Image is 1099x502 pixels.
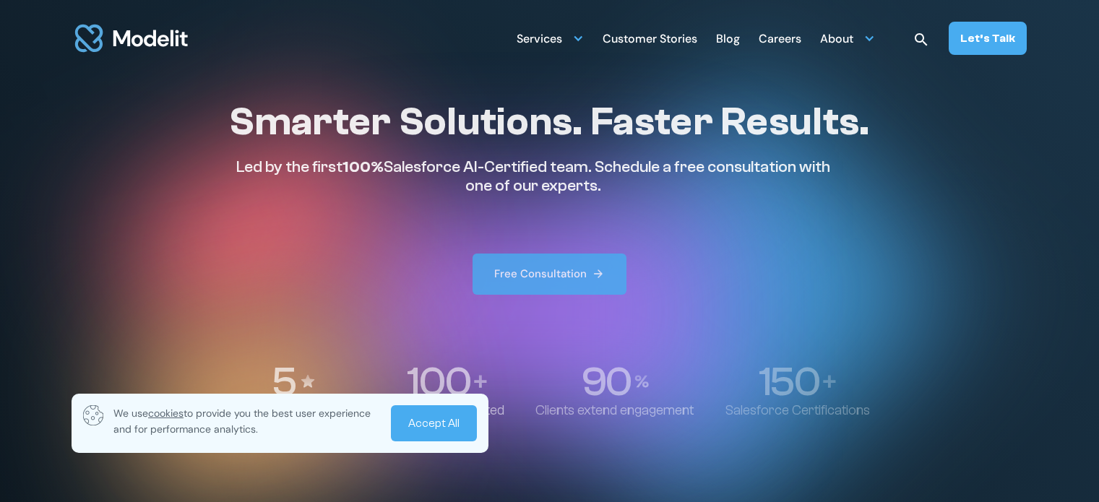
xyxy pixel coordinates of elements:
p: 100 [407,361,470,402]
div: Let’s Talk [960,30,1015,46]
div: Services [517,24,584,52]
p: Clients extend engagement [535,402,694,419]
span: cookies [148,407,184,420]
div: Blog [716,26,740,54]
div: About [820,24,875,52]
p: 150 [759,361,819,402]
div: Free Consultation [494,267,587,282]
a: Let’s Talk [949,22,1027,55]
img: arrow right [592,267,605,280]
a: Accept All [391,405,477,441]
div: Customer Stories [603,26,697,54]
div: About [820,26,853,54]
img: Percentage [634,375,649,388]
img: modelit logo [72,16,191,61]
div: Careers [759,26,801,54]
p: 90 [581,361,630,402]
img: Plus [823,375,836,388]
p: We use to provide you the best user experience and for performance analytics. [113,405,381,437]
p: Led by the first Salesforce AI-Certified team. Schedule a free consultation with one of our experts. [229,157,837,196]
span: 100% [342,157,384,176]
a: Blog [716,24,740,52]
div: Services [517,26,562,54]
h1: Smarter Solutions. Faster Results. [229,98,869,146]
a: Careers [759,24,801,52]
img: Stars [299,373,316,390]
a: Free Consultation [473,254,627,295]
p: Salesforce Certifications [725,402,870,419]
a: Customer Stories [603,24,697,52]
a: home [72,16,191,61]
img: Plus [474,375,487,388]
p: 5 [272,361,295,402]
